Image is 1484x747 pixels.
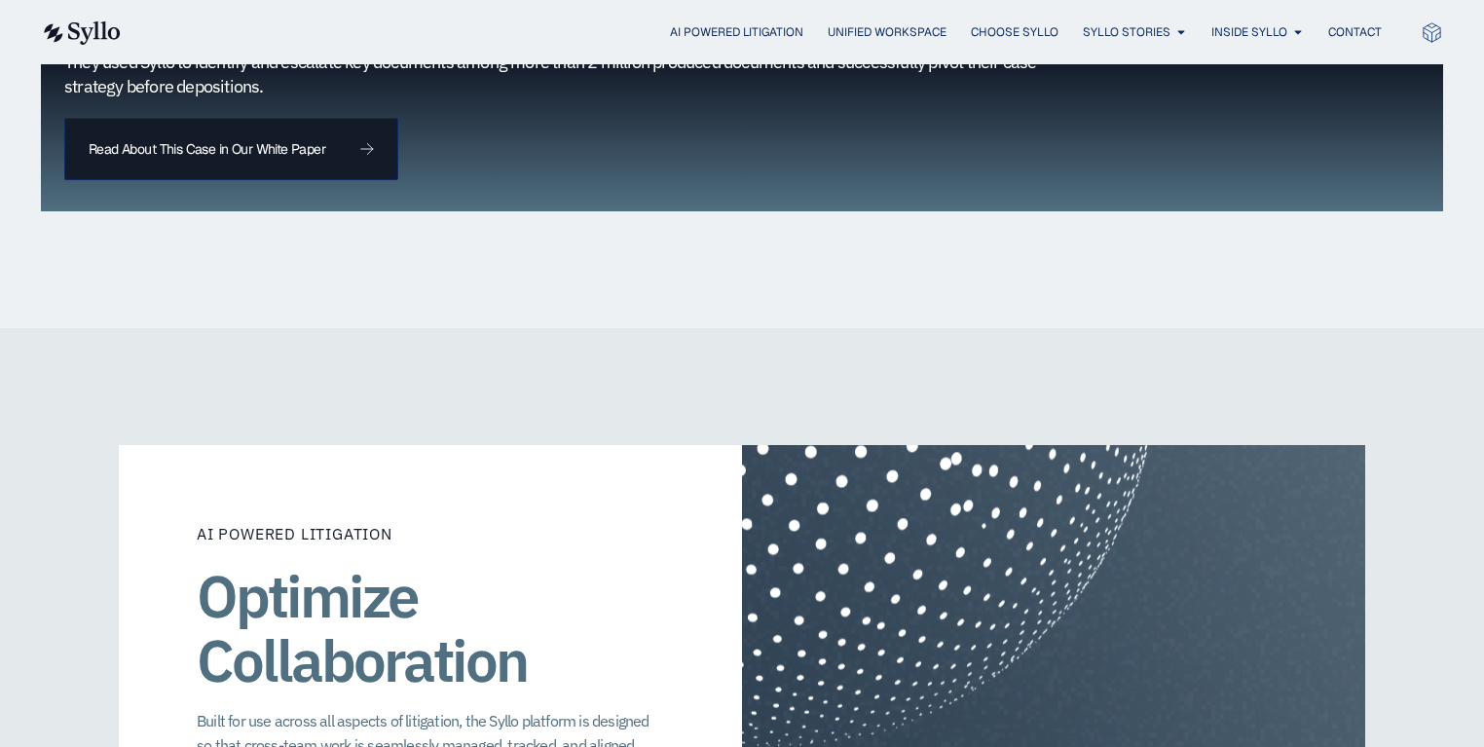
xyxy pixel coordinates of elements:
[971,23,1058,41] a: Choose Syllo
[1083,23,1170,41] a: Syllo Stories
[197,522,664,545] p: AI Powered Litigation
[1211,23,1287,41] a: Inside Syllo
[89,142,325,156] span: Read About This Case in Our White Paper
[41,21,121,45] img: syllo
[160,23,1382,42] div: Menu Toggle
[197,564,664,692] h1: Optimize Collaboration
[1328,23,1382,41] a: Contact
[670,23,803,41] a: AI Powered Litigation
[64,118,398,180] a: Read About This Case in Our White Paper
[828,23,946,41] a: Unified Workspace
[160,23,1382,42] nav: Menu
